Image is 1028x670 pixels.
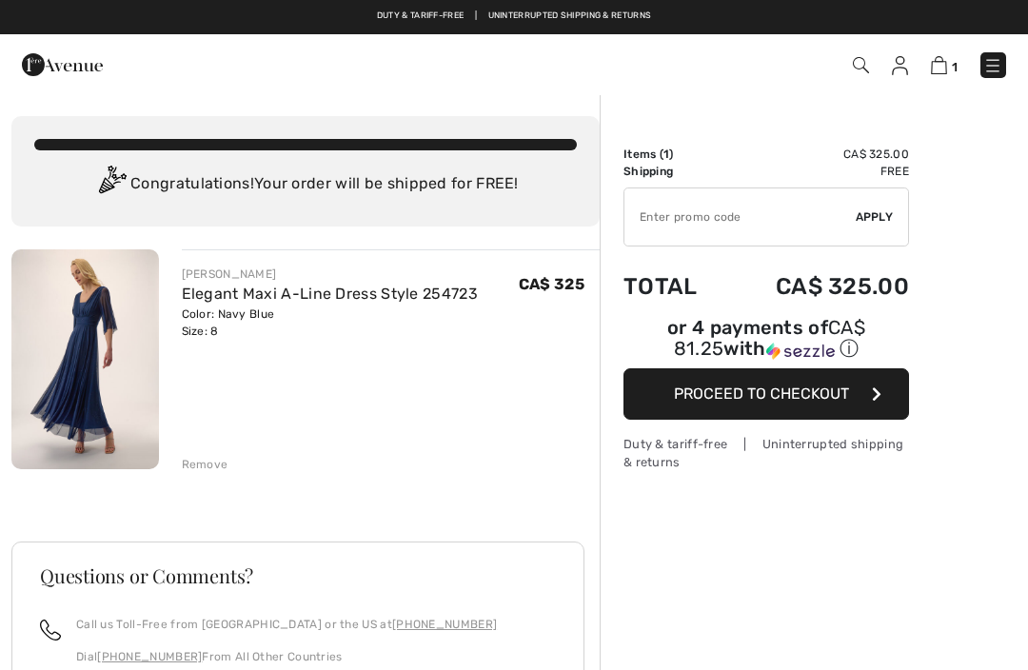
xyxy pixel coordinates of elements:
span: Apply [856,208,894,226]
div: [PERSON_NAME] [182,266,478,283]
p: Call us Toll-Free from [GEOGRAPHIC_DATA] or the US at [76,616,497,633]
img: call [40,620,61,640]
button: Proceed to Checkout [623,368,909,420]
span: CA$ 325 [519,275,584,293]
span: CA$ 81.25 [674,316,865,360]
td: Items ( ) [623,146,725,163]
td: CA$ 325.00 [725,254,909,319]
input: Promo code [624,188,856,246]
a: Elegant Maxi A-Line Dress Style 254723 [182,285,478,303]
img: Shopping Bag [931,56,947,74]
img: Sezzle [766,343,835,360]
div: or 4 payments ofCA$ 81.25withSezzle Click to learn more about Sezzle [623,319,909,368]
span: Proceed to Checkout [674,384,849,403]
div: or 4 payments of with [623,319,909,362]
span: 1 [952,60,958,74]
img: My Info [892,56,908,75]
div: Duty & tariff-free | Uninterrupted shipping & returns [623,435,909,471]
td: Shipping [623,163,725,180]
div: Color: Navy Blue Size: 8 [182,305,478,340]
a: [PHONE_NUMBER] [392,618,497,631]
img: 1ère Avenue [22,46,103,84]
span: 1 [663,148,669,161]
img: Menu [983,56,1002,75]
img: Search [853,57,869,73]
img: Elegant Maxi A-Line Dress Style 254723 [11,249,159,469]
div: Congratulations! Your order will be shipped for FREE! [34,166,577,204]
td: Total [623,254,725,319]
td: Free [725,163,909,180]
p: Dial From All Other Countries [76,648,497,665]
td: CA$ 325.00 [725,146,909,163]
a: 1 [931,53,958,76]
img: Congratulation2.svg [92,166,130,204]
a: [PHONE_NUMBER] [97,650,202,663]
h3: Questions or Comments? [40,566,556,585]
div: Remove [182,456,228,473]
a: 1ère Avenue [22,54,103,72]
